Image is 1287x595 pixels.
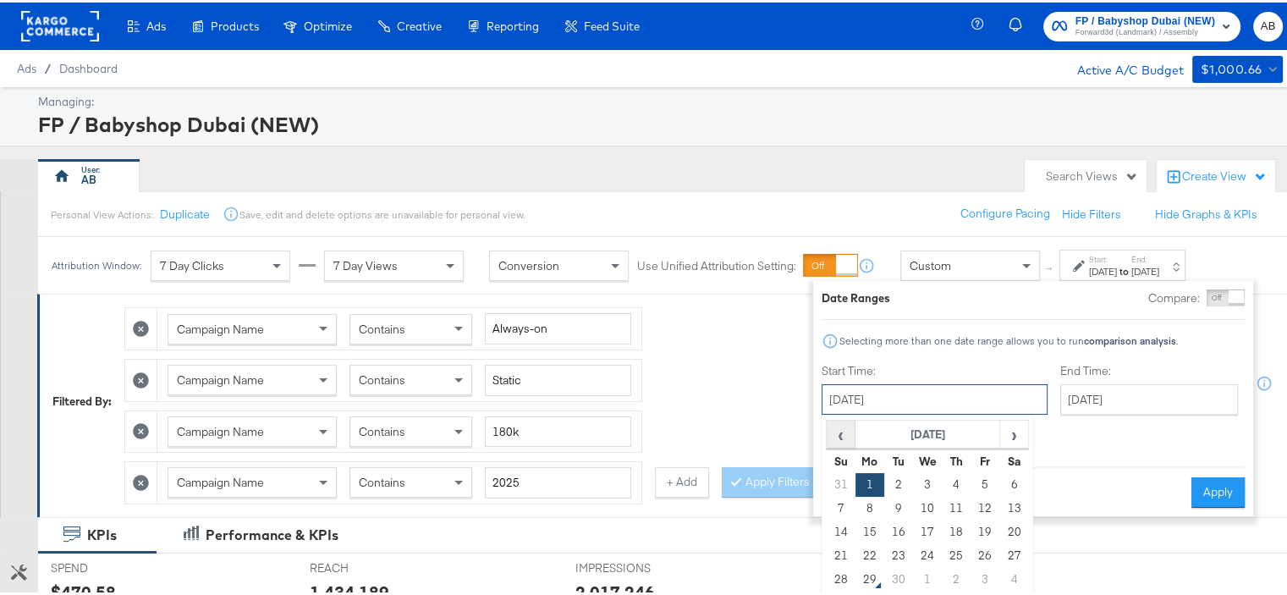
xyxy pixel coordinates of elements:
[146,17,166,30] span: Ads
[1131,251,1159,262] label: End:
[884,542,913,565] td: 23
[884,447,913,471] th: Tu
[1089,251,1117,262] label: Start:
[1042,263,1058,269] span: ↑
[855,471,884,494] td: 1
[884,471,913,494] td: 2
[1046,166,1138,182] div: Search Views
[310,558,437,574] span: REACH
[913,565,942,589] td: 1
[942,494,971,518] td: 11
[971,494,999,518] td: 12
[827,471,855,494] td: 31
[999,447,1028,471] th: Sa
[942,471,971,494] td: 4
[971,518,999,542] td: 19
[36,59,59,73] span: /
[855,542,884,565] td: 22
[913,518,942,542] td: 17
[971,565,999,589] td: 3
[38,107,1279,136] div: FP / Babyshop Dubai (NEW)
[59,59,118,73] a: Dashboard
[177,421,264,437] span: Campaign Name
[160,256,224,271] span: 7 Day Clicks
[1192,53,1283,80] button: $1,000.66
[177,472,264,488] span: Campaign Name
[304,17,352,30] span: Optimize
[485,362,631,394] input: Enter a search term
[971,447,999,471] th: Fr
[1075,24,1215,37] span: Forward3d (Landmark) / Assembly
[822,288,890,304] div: Date Ranges
[1060,361,1245,377] label: End Time:
[1201,57,1262,78] div: $1,000.66
[637,256,796,272] label: Use Unified Attribution Setting:
[999,471,1028,494] td: 6
[1191,475,1245,505] button: Apply
[51,206,153,219] div: Personal View Actions:
[828,419,854,444] span: ‹
[884,494,913,518] td: 9
[999,518,1028,542] td: 20
[971,471,999,494] td: 5
[942,447,971,471] th: Th
[239,206,525,219] div: Save, edit and delete options are unavailable for personal view.
[160,204,210,220] button: Duplicate
[855,518,884,542] td: 15
[949,196,1062,227] button: Configure Pacing
[1059,53,1184,79] div: Active A/C Budget
[1182,166,1267,183] div: Create View
[1062,204,1121,220] button: Hide Filters
[359,370,405,385] span: Contains
[1131,262,1159,276] div: [DATE]
[913,494,942,518] td: 10
[498,256,559,271] span: Conversion
[884,565,913,589] td: 30
[1043,9,1240,39] button: FP / Babyshop Dubai (NEW)Forward3d (Landmark) / Assembly
[38,91,1279,107] div: Managing:
[51,558,178,574] span: SPEND
[910,256,951,271] span: Custom
[584,17,640,30] span: Feed Suite
[1148,288,1200,304] label: Compare:
[1075,10,1215,28] span: FP / Babyshop Dubai (NEW)
[487,17,539,30] span: Reporting
[822,361,1048,377] label: Start Time:
[655,465,709,495] button: + Add
[999,565,1028,589] td: 4
[575,558,702,574] span: IMPRESSIONS
[855,418,1000,447] th: [DATE]
[359,472,405,488] span: Contains
[333,256,398,271] span: 7 Day Views
[359,421,405,437] span: Contains
[177,319,264,334] span: Campaign Name
[1084,332,1176,344] strong: comparison analysis
[1001,419,1027,444] span: ›
[87,523,117,543] div: KPIs
[1089,262,1117,276] div: [DATE]
[839,333,1179,344] div: Selecting more than one date range allows you to run .
[855,494,884,518] td: 8
[827,494,855,518] td: 7
[1253,9,1283,39] button: AB
[913,471,942,494] td: 3
[827,542,855,565] td: 21
[485,414,631,445] input: Enter a search term
[485,311,631,342] input: Enter a search term
[827,565,855,589] td: 28
[942,565,971,589] td: 2
[1155,204,1257,220] button: Hide Graphs & KPIs
[177,370,264,385] span: Campaign Name
[81,169,96,185] div: AB
[827,447,855,471] th: Su
[51,257,142,269] div: Attribution Window:
[855,447,884,471] th: Mo
[999,542,1028,565] td: 27
[1260,14,1276,34] span: AB
[827,518,855,542] td: 14
[211,17,259,30] span: Products
[884,518,913,542] td: 16
[913,542,942,565] td: 24
[52,391,112,407] div: Filtered By:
